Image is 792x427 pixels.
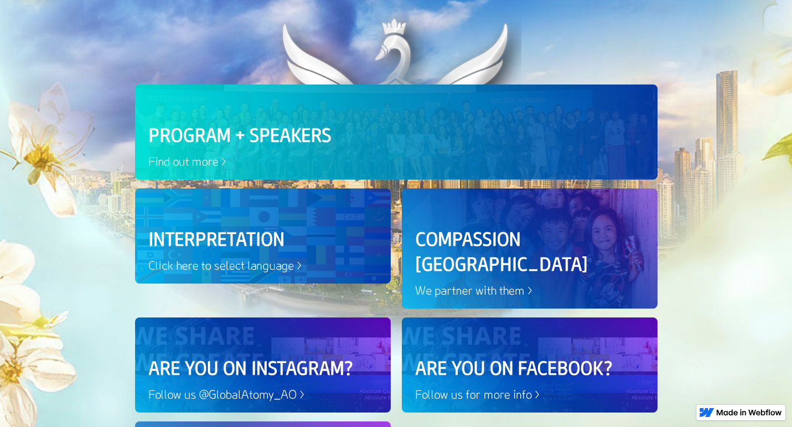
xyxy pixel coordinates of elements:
h3: Are You On Facebook? [415,355,644,380]
h3: Find out more > [148,153,644,170]
a: INTERPRETATIONClick here to select language > [135,188,391,284]
h3: INTERPRETATION [148,226,377,251]
h3: Follow us for more info > [415,386,644,403]
a: Compassion [GEOGRAPHIC_DATA]We partner with them > [402,188,657,309]
h3: We partner with them > [415,282,644,299]
img: Made in Webflow [716,409,782,416]
h3: Are You On Instagram? [148,355,377,380]
h3: Click here to select language > [148,257,377,274]
a: Are You On Instagram?Follow us @GlobalAtomy_AO > [135,317,391,413]
h3: Follow us @GlobalAtomy_AO > [148,386,377,403]
h3: Compassion [GEOGRAPHIC_DATA] [415,226,644,276]
a: Program + SpeakersFind out more > [135,85,657,180]
h3: Program + Speakers [148,122,644,147]
a: Are You On Facebook?Follow us for more info > [402,317,657,413]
